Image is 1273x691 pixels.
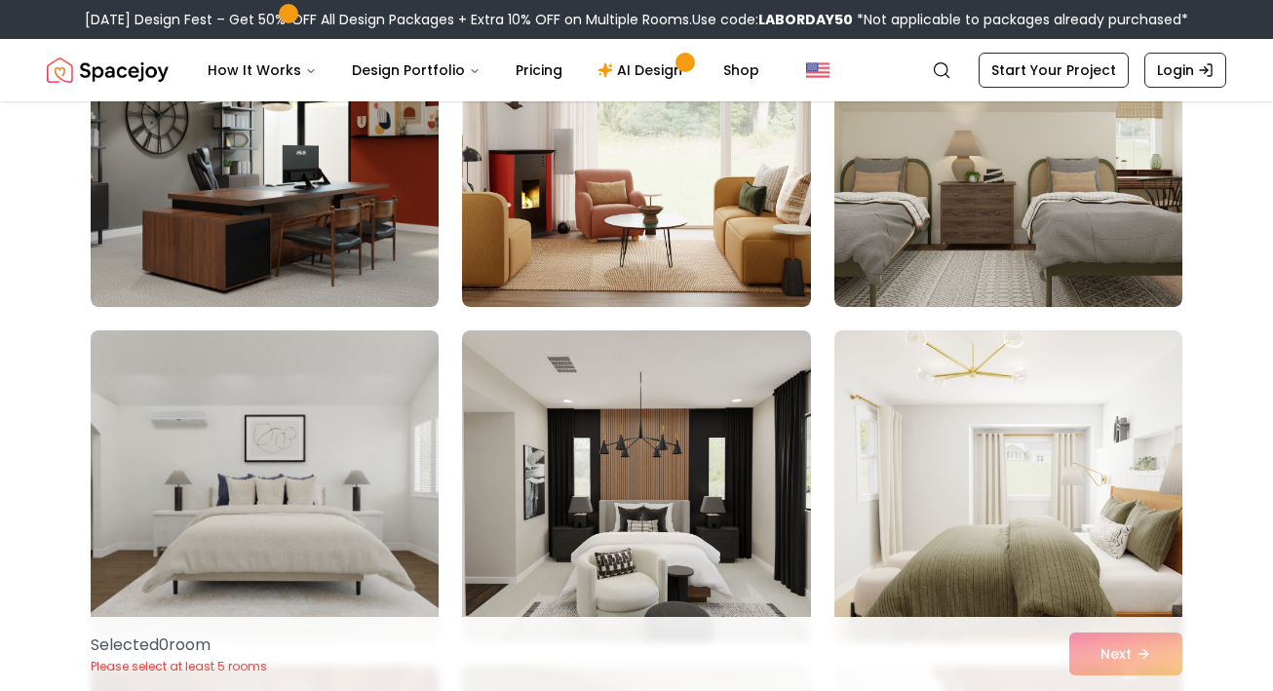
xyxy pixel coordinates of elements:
[692,10,853,29] span: Use code:
[47,51,169,90] a: Spacejoy
[47,39,1226,101] nav: Global
[834,330,1182,642] img: Room room-6
[192,51,332,90] button: How It Works
[500,51,578,90] a: Pricing
[708,51,775,90] a: Shop
[758,10,853,29] b: LABORDAY50
[192,51,775,90] nav: Main
[85,10,1188,29] div: [DATE] Design Fest – Get 50% OFF All Design Packages + Extra 10% OFF on Multiple Rooms.
[91,659,267,674] p: Please select at least 5 rooms
[582,51,704,90] a: AI Design
[1144,53,1226,88] a: Login
[82,323,447,650] img: Room room-4
[806,58,829,82] img: United States
[979,53,1129,88] a: Start Your Project
[462,330,810,642] img: Room room-5
[91,633,267,657] p: Selected 0 room
[336,51,496,90] button: Design Portfolio
[853,10,1188,29] span: *Not applicable to packages already purchased*
[47,51,169,90] img: Spacejoy Logo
